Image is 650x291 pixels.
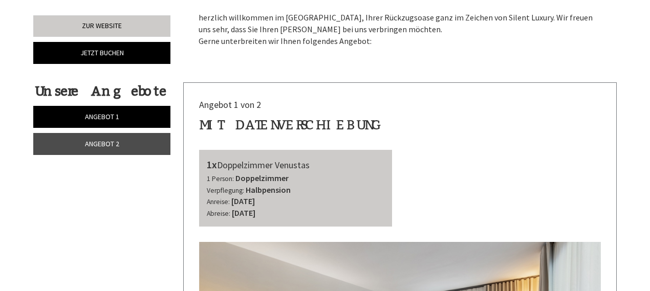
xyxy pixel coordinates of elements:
[232,208,255,218] b: [DATE]
[199,116,381,135] div: Mit Datenverschiebung
[85,112,119,121] span: Angebot 1
[207,197,230,206] small: Anreise:
[207,186,244,195] small: Verpflegung:
[85,139,119,148] span: Angebot 2
[33,15,170,37] a: Zur Website
[199,99,261,110] span: Angebot 1 von 2
[235,173,289,183] b: Doppelzimmer
[246,185,291,195] b: Halbpension
[33,42,170,64] a: Jetzt buchen
[199,12,602,47] p: herzlich willkommen im [GEOGRAPHIC_DATA], Ihrer Rückzugsoase ganz im Zeichen von Silent Luxury. W...
[207,158,385,172] div: Doppelzimmer Venustas
[207,158,217,171] b: 1x
[207,174,234,183] small: 1 Person:
[33,82,167,101] div: Unsere Angebote
[207,209,230,218] small: Abreise:
[231,196,255,206] b: [DATE]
